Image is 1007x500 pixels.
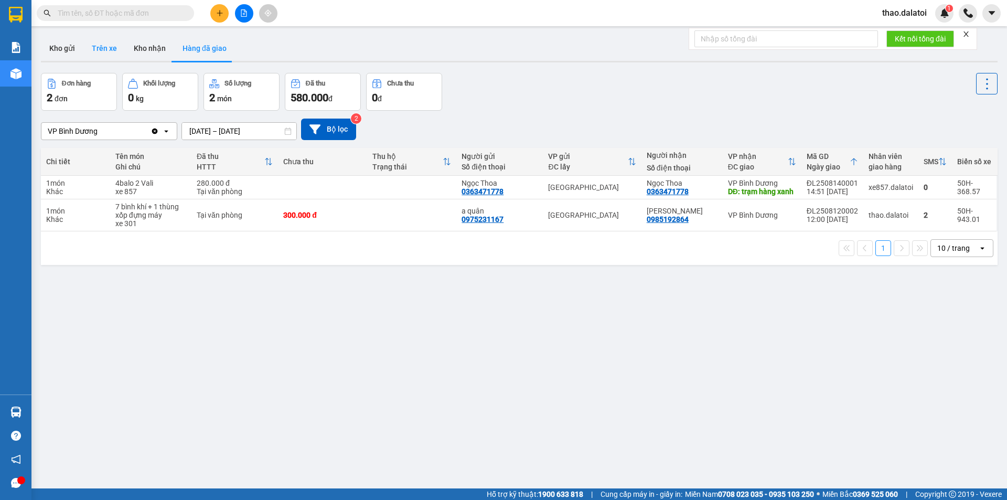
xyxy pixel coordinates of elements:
img: warehouse-icon [10,407,22,418]
div: 0 [924,183,947,192]
span: close [962,30,970,38]
div: Tại văn phòng [197,211,273,219]
th: Toggle SortBy [801,148,863,176]
div: VP Bình Dương [728,211,796,219]
span: question-circle [11,431,21,441]
span: copyright [949,491,956,498]
input: Nhập số tổng đài [694,30,878,47]
span: đơn [55,94,68,103]
svg: open [978,244,987,252]
div: 4balo 2 Vali [115,179,186,187]
div: 1 món [46,207,105,215]
div: xe 301 [115,219,186,228]
sup: 1 [946,5,953,12]
div: 1 món [46,179,105,187]
div: 14:51 [DATE] [807,187,858,196]
div: 0975231167 [462,215,504,224]
input: Tìm tên, số ĐT hoặc mã đơn [58,7,181,19]
div: Chưa thu [387,80,414,87]
div: Chi tiết [46,157,105,166]
div: Tên món [115,152,186,161]
button: Chưa thu0đ [366,73,442,111]
span: ⚪️ [817,492,820,496]
div: Số điện thoại [462,163,538,171]
span: caret-down [987,8,997,18]
th: Toggle SortBy [543,148,641,176]
span: Cung cấp máy in - giấy in: [601,488,682,500]
div: Khối lượng [143,80,175,87]
div: 50H-368.57 [957,179,991,196]
span: file-add [240,9,248,17]
th: Toggle SortBy [367,148,456,176]
div: HTTT [197,163,264,171]
th: Toggle SortBy [723,148,801,176]
div: 7 bình khí + 1 thùng xốp đựng máy [115,203,186,219]
div: VP Bình Dương [728,179,796,187]
strong: 1900 633 818 [538,490,583,498]
span: | [591,488,593,500]
button: file-add [235,4,253,23]
span: message [11,478,21,488]
button: Đơn hàng2đơn [41,73,117,111]
div: [GEOGRAPHIC_DATA] [548,183,636,192]
div: ĐL2508120002 [807,207,858,215]
div: Nhân viên [869,152,913,161]
span: Hỗ trợ kỹ thuật: [487,488,583,500]
div: a quân [462,207,538,215]
button: Khối lượng0kg [122,73,198,111]
div: VP gửi [548,152,627,161]
button: Số lượng2món [203,73,280,111]
button: Kết nối tổng đài [886,30,954,47]
span: search [44,9,51,17]
span: Kết nối tổng đài [895,33,946,45]
div: 0363471778 [647,187,689,196]
div: 12:00 [DATE] [807,215,858,224]
div: DĐ: trạm hàng xanh [728,187,796,196]
div: ĐL2508140001 [807,179,858,187]
div: 300.000 đ [283,211,362,219]
svg: open [162,127,170,135]
div: Người gửi [462,152,538,161]
div: SMS [924,157,938,166]
button: plus [210,4,229,23]
div: VP nhận [728,152,788,161]
div: Tại văn phòng [197,187,273,196]
span: 1 [947,5,951,12]
div: Ngọc Thoa [647,179,717,187]
input: Select a date range. [182,123,296,140]
div: ĐC giao [728,163,788,171]
div: Mã GD [807,152,850,161]
div: Ghi chú [115,163,186,171]
img: logo-vxr [9,7,23,23]
button: Bộ lọc [301,119,356,140]
span: 2 [209,91,215,104]
div: thanh hằng [647,207,717,215]
button: Trên xe [83,36,125,61]
div: Đơn hàng [62,80,91,87]
div: Số lượng [224,80,251,87]
div: 0985192864 [647,215,689,224]
span: Miền Bắc [822,488,898,500]
div: giao hàng [869,163,913,171]
button: caret-down [982,4,1001,23]
div: Thu hộ [372,152,443,161]
span: 0 [128,91,134,104]
button: Hàng đã giao [174,36,235,61]
button: aim [259,4,277,23]
span: Miền Nam [685,488,814,500]
div: Chưa thu [283,157,362,166]
button: Kho gửi [41,36,83,61]
img: phone-icon [963,8,973,18]
span: món [217,94,232,103]
button: 1 [875,240,891,256]
span: 580.000 [291,91,328,104]
span: kg [136,94,144,103]
div: Người nhận [647,151,717,159]
div: Khác [46,215,105,224]
button: Đã thu580.000đ [285,73,361,111]
div: Biển số xe [957,157,991,166]
div: xe857.dalatoi [869,183,913,192]
div: 2 [924,211,947,219]
input: Selected VP Bình Dương. [99,126,100,136]
div: ĐC lấy [548,163,627,171]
